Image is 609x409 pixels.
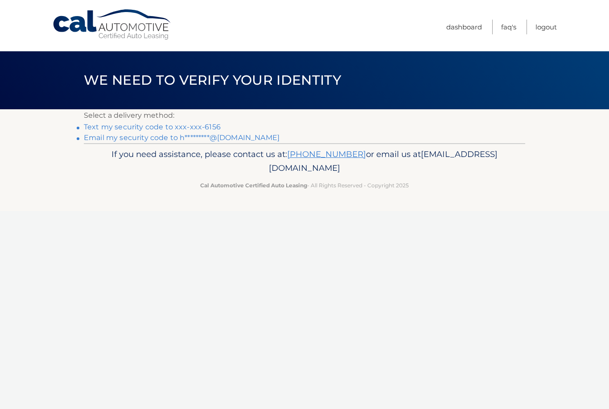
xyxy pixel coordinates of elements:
[501,20,516,34] a: FAQ's
[52,9,173,41] a: Cal Automotive
[84,123,221,131] a: Text my security code to xxx-xxx-6156
[90,181,519,190] p: - All Rights Reserved - Copyright 2025
[535,20,557,34] a: Logout
[90,147,519,176] p: If you need assistance, please contact us at: or email us at
[200,182,307,189] strong: Cal Automotive Certified Auto Leasing
[446,20,482,34] a: Dashboard
[287,149,366,159] a: [PHONE_NUMBER]
[84,133,280,142] a: Email my security code to h*********@[DOMAIN_NAME]
[84,109,525,122] p: Select a delivery method:
[84,72,341,88] span: We need to verify your identity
